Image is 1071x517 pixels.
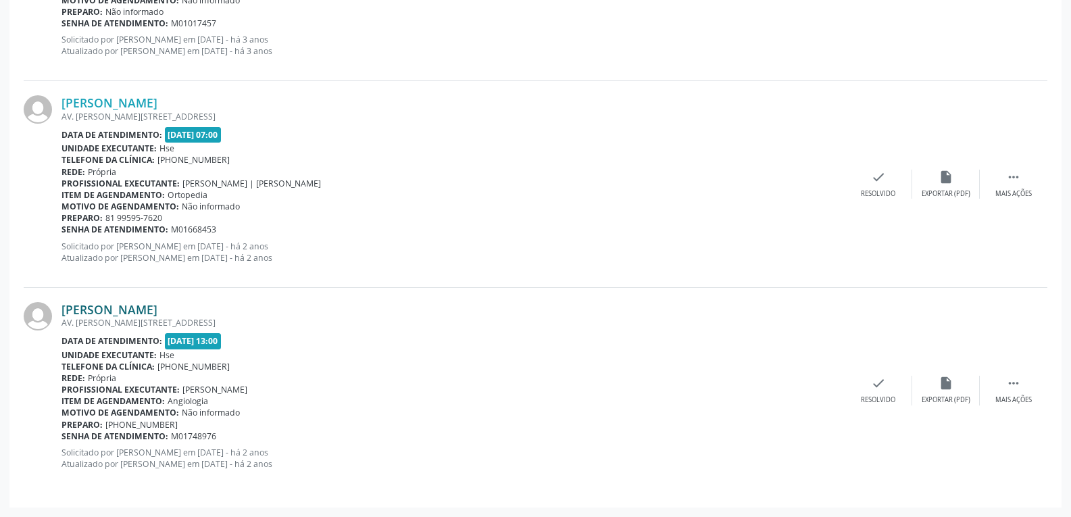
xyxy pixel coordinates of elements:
[61,189,165,201] b: Item de agendamento:
[61,95,157,110] a: [PERSON_NAME]
[182,384,247,395] span: [PERSON_NAME]
[24,302,52,330] img: img
[165,127,222,143] span: [DATE] 07:00
[168,189,207,201] span: Ortopedia
[171,430,216,442] span: M01748976
[61,395,165,407] b: Item de agendamento:
[159,349,174,361] span: Hse
[61,407,179,418] b: Motivo de agendamento:
[1006,376,1021,391] i: 
[105,6,164,18] span: Não informado
[995,189,1032,199] div: Mais ações
[1006,170,1021,184] i: 
[182,178,321,189] span: [PERSON_NAME] | [PERSON_NAME]
[61,166,85,178] b: Rede:
[861,395,895,405] div: Resolvido
[24,95,52,124] img: img
[157,361,230,372] span: [PHONE_NUMBER]
[61,111,845,122] div: AV. [PERSON_NAME][STREET_ADDRESS]
[88,372,116,384] span: Própria
[88,166,116,178] span: Própria
[61,447,845,470] p: Solicitado por [PERSON_NAME] em [DATE] - há 2 anos Atualizado por [PERSON_NAME] em [DATE] - há 2 ...
[61,372,85,384] b: Rede:
[168,395,208,407] span: Angiologia
[61,241,845,264] p: Solicitado por [PERSON_NAME] em [DATE] - há 2 anos Atualizado por [PERSON_NAME] em [DATE] - há 2 ...
[61,178,180,189] b: Profissional executante:
[871,170,886,184] i: check
[861,189,895,199] div: Resolvido
[61,361,155,372] b: Telefone da clínica:
[105,212,162,224] span: 81 99595-7620
[182,407,240,418] span: Não informado
[61,201,179,212] b: Motivo de agendamento:
[61,129,162,141] b: Data de atendimento:
[61,335,162,347] b: Data de atendimento:
[871,376,886,391] i: check
[995,395,1032,405] div: Mais ações
[61,302,157,317] a: [PERSON_NAME]
[922,395,970,405] div: Exportar (PDF)
[165,333,222,349] span: [DATE] 13:00
[939,170,953,184] i: insert_drive_file
[939,376,953,391] i: insert_drive_file
[61,349,157,361] b: Unidade executante:
[105,419,178,430] span: [PHONE_NUMBER]
[182,201,240,212] span: Não informado
[61,154,155,166] b: Telefone da clínica:
[159,143,174,154] span: Hse
[922,189,970,199] div: Exportar (PDF)
[61,430,168,442] b: Senha de atendimento:
[61,384,180,395] b: Profissional executante:
[61,224,168,235] b: Senha de atendimento:
[61,419,103,430] b: Preparo:
[61,18,168,29] b: Senha de atendimento:
[61,143,157,154] b: Unidade executante:
[61,6,103,18] b: Preparo:
[61,34,845,57] p: Solicitado por [PERSON_NAME] em [DATE] - há 3 anos Atualizado por [PERSON_NAME] em [DATE] - há 3 ...
[61,317,845,328] div: AV. [PERSON_NAME][STREET_ADDRESS]
[171,224,216,235] span: M01668453
[171,18,216,29] span: M01017457
[157,154,230,166] span: [PHONE_NUMBER]
[61,212,103,224] b: Preparo:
